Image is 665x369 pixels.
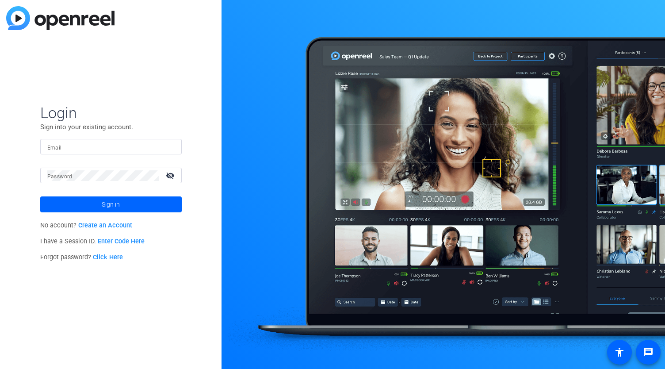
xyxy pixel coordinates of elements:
mat-label: Password [47,173,73,180]
p: Sign into your existing account. [40,122,182,132]
button: Sign in [40,196,182,212]
mat-icon: accessibility [614,347,625,357]
span: I have a Session ID. [40,238,145,245]
mat-label: Email [47,145,62,151]
input: Enter Email Address [47,142,175,152]
span: Sign in [102,193,120,215]
span: Login [40,104,182,122]
img: blue-gradient.svg [6,6,115,30]
a: Create an Account [78,222,132,229]
mat-icon: visibility_off [161,169,182,182]
a: Enter Code Here [98,238,145,245]
span: Forgot password? [40,254,123,261]
a: Click Here [93,254,123,261]
span: No account? [40,222,133,229]
mat-icon: message [643,347,654,357]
